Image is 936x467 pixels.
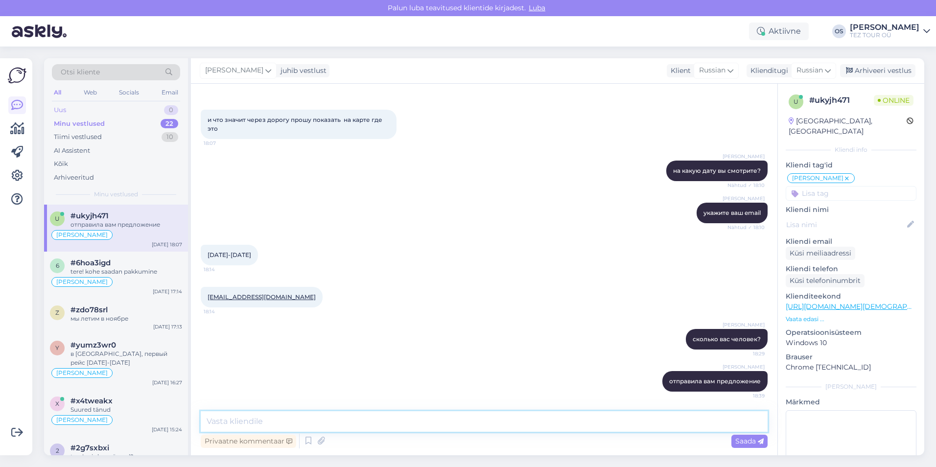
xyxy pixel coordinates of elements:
[723,195,765,202] span: [PERSON_NAME]
[786,160,916,170] p: Kliendi tag'id
[56,232,108,238] span: [PERSON_NAME]
[786,186,916,201] input: Lisa tag
[70,258,111,267] span: #6hoa3igd
[723,153,765,160] span: [PERSON_NAME]
[786,338,916,348] p: Windows 10
[54,146,90,156] div: AI Assistent
[832,24,846,38] div: OS
[70,452,182,461] div: tere! mis kuupäevad?
[809,94,874,106] div: # ukyjh471
[70,444,109,452] span: #2g7sxbxi
[786,236,916,247] p: Kliendi email
[786,219,905,230] input: Lisa nimi
[786,352,916,362] p: Brauser
[794,98,798,105] span: u
[54,132,102,142] div: Tiimi vestlused
[786,397,916,407] p: Märkmed
[850,23,919,31] div: [PERSON_NAME]
[52,86,63,99] div: All
[786,362,916,373] p: Chrome [TECHNICAL_ID]
[70,350,182,367] div: в [GEOGRAPHIC_DATA], первый рейс [DATE]-[DATE]
[161,119,178,129] div: 22
[204,140,240,147] span: 18:07
[164,105,178,115] div: 0
[55,309,59,316] span: z
[786,291,916,302] p: Klienditeekond
[153,288,182,295] div: [DATE] 17:14
[699,65,725,76] span: Russian
[56,262,59,269] span: 6
[208,251,251,258] span: [DATE]-[DATE]
[205,65,263,76] span: [PERSON_NAME]
[70,267,182,276] div: tere! kohe saadan pakkumine
[786,145,916,154] div: Kliendi info
[703,209,761,216] span: укажите ваш email
[162,132,178,142] div: 10
[786,264,916,274] p: Kliendi telefon
[208,116,384,132] span: и что значит через дорогу прошу показать на карте где это
[152,426,182,433] div: [DATE] 15:24
[117,86,141,99] div: Socials
[850,23,930,39] a: [PERSON_NAME]TEZ TOUR OÜ
[728,350,765,357] span: 18:29
[723,363,765,371] span: [PERSON_NAME]
[796,65,823,76] span: Russian
[786,205,916,215] p: Kliendi nimi
[55,215,60,222] span: u
[735,437,764,445] span: Saada
[152,241,182,248] div: [DATE] 18:07
[667,66,691,76] div: Klient
[786,247,855,260] div: Küsi meiliaadressi
[277,66,327,76] div: juhib vestlust
[70,341,116,350] span: #yumz3wr0
[54,173,94,183] div: Arhiveeritud
[747,66,788,76] div: Klienditugi
[70,305,108,314] span: #zdo78srl
[82,86,99,99] div: Web
[70,405,182,414] div: Suured tänud
[786,274,865,287] div: Küsi telefoninumbrit
[840,64,915,77] div: Arhiveeri vestlus
[56,279,108,285] span: [PERSON_NAME]
[70,220,182,229] div: отправила вам предложение
[673,167,761,174] span: на какую дату вы смотрите?
[94,190,138,199] span: Minu vestlused
[152,379,182,386] div: [DATE] 16:27
[749,23,809,40] div: Aktiivne
[61,67,100,77] span: Otsi kliente
[727,182,765,189] span: Nähtud ✓ 18:10
[874,95,913,106] span: Online
[70,211,109,220] span: #ukyjh471
[56,370,108,376] span: [PERSON_NAME]
[792,175,843,181] span: [PERSON_NAME]
[850,31,919,39] div: TEZ TOUR OÜ
[201,435,296,448] div: Privaatne kommentaar
[786,315,916,324] p: Vaata edasi ...
[70,397,113,405] span: #x4tweakx
[204,266,240,273] span: 18:14
[786,327,916,338] p: Operatsioonisüsteem
[55,400,59,407] span: x
[204,308,240,315] span: 18:14
[728,392,765,399] span: 18:39
[208,293,316,301] a: [EMAIL_ADDRESS][DOMAIN_NAME]
[693,335,761,343] span: сколько вас человек?
[8,66,26,85] img: Askly Logo
[727,224,765,231] span: Nähtud ✓ 18:10
[56,447,59,454] span: 2
[70,314,182,323] div: мы летим в ноябре
[54,159,68,169] div: Kõik
[526,3,548,12] span: Luba
[789,116,907,137] div: [GEOGRAPHIC_DATA], [GEOGRAPHIC_DATA]
[54,105,66,115] div: Uus
[56,417,108,423] span: [PERSON_NAME]
[54,119,105,129] div: Minu vestlused
[55,344,59,351] span: y
[669,377,761,385] span: отправила вам предложение
[160,86,180,99] div: Email
[153,323,182,330] div: [DATE] 17:13
[786,382,916,391] div: [PERSON_NAME]
[723,321,765,328] span: [PERSON_NAME]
